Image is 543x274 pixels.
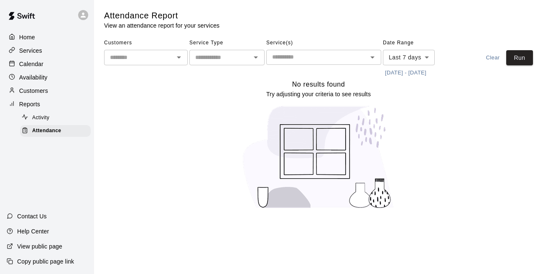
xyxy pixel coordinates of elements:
a: Attendance [20,124,94,137]
div: Activity [20,112,91,124]
span: Activity [32,114,49,122]
a: Availability [7,71,87,84]
p: Help Center [17,227,49,236]
span: Attendance [32,127,61,135]
p: View an attendance report for your services [104,21,219,30]
p: Customers [19,87,48,95]
p: Reports [19,100,40,108]
p: Contact Us [17,212,47,220]
p: View public page [17,242,62,251]
span: Date Range [383,36,456,50]
button: Clear [479,50,506,66]
a: Home [7,31,87,44]
p: Calendar [19,60,43,68]
button: Open [250,51,262,63]
p: Home [19,33,35,41]
a: Activity [20,111,94,124]
span: Service Type [189,36,265,50]
button: Open [367,51,378,63]
p: Availability [19,73,48,82]
a: Calendar [7,58,87,70]
button: Run [506,50,533,66]
a: Services [7,44,87,57]
p: Try adjusting your criteria to see results [266,90,371,98]
p: Services [19,46,42,55]
h6: No results found [292,79,345,90]
p: Copy public page link [17,257,74,266]
img: No results found [235,98,402,216]
div: Attendance [20,125,91,137]
h5: Attendance Report [104,10,219,21]
button: Open [173,51,185,63]
div: Last 7 days [383,50,435,65]
a: Reports [7,98,87,110]
button: [DATE] - [DATE] [383,67,428,79]
a: Customers [7,85,87,97]
span: Service(s) [266,36,381,50]
span: Customers [104,36,188,50]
